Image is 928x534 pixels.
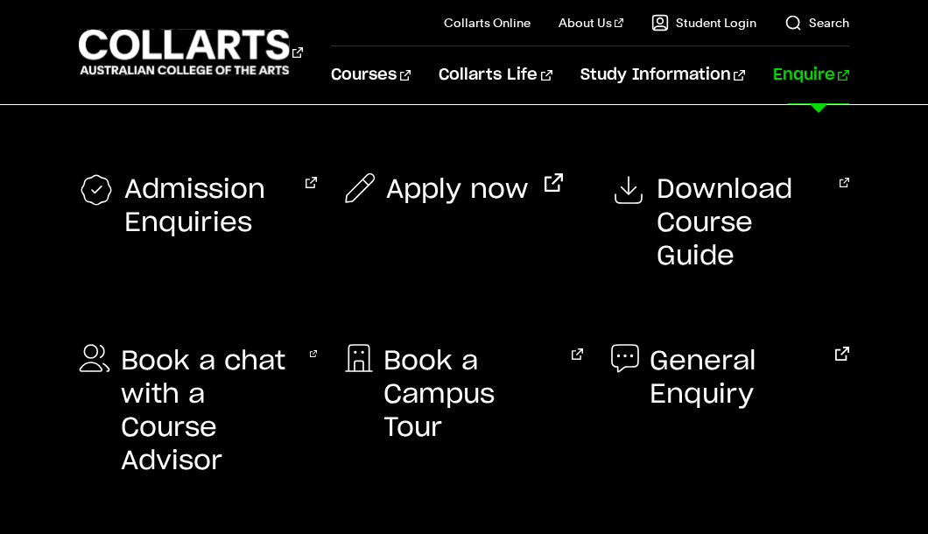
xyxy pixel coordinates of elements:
[611,173,849,273] a: Download Course Guide
[650,345,819,411] span: General Enquiry
[383,345,556,445] span: Book a Campus Tour
[773,46,849,104] a: Enquire
[345,345,583,445] a: Book a Campus Tour
[784,14,849,32] a: Search
[611,345,849,411] a: General Enquiry
[124,173,290,240] span: Admission Enquiries
[79,27,287,77] div: Go to homepage
[386,173,529,207] span: Apply now
[559,14,623,32] a: About Us
[657,173,824,273] span: Download Course Guide
[444,14,531,32] a: Collarts Online
[79,173,317,240] a: Admission Enquiries
[439,46,552,104] a: Collarts Life
[121,345,294,478] span: Book a chat with a Course Advisor
[345,173,563,207] a: Apply now
[651,14,756,32] a: Student Login
[331,46,411,104] a: Courses
[580,46,745,104] a: Study Information
[79,345,317,478] a: Book a chat with a Course Advisor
